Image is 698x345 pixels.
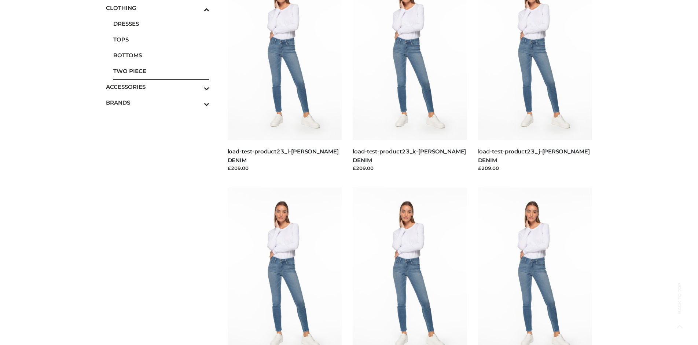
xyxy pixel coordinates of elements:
[106,95,209,110] a: BRANDSToggle Submenu
[113,51,209,59] span: BOTTOMS
[113,63,209,79] a: TWO PIECE
[106,4,209,12] span: CLOTHING
[478,148,590,163] a: load-test-product23_j-[PERSON_NAME] DENIM
[478,164,592,172] div: £209.00
[113,32,209,47] a: TOPS
[184,79,209,95] button: Toggle Submenu
[671,295,689,314] span: Back to top
[113,16,209,32] a: DRESSES
[106,79,209,95] a: ACCESSORIESToggle Submenu
[184,95,209,110] button: Toggle Submenu
[106,83,209,91] span: ACCESSORIES
[113,35,209,44] span: TOPS
[353,164,467,172] div: £209.00
[113,19,209,28] span: DRESSES
[228,148,339,163] a: load-test-product23_l-[PERSON_NAME] DENIM
[113,67,209,75] span: TWO PIECE
[228,164,342,172] div: £209.00
[113,47,209,63] a: BOTTOMS
[353,148,466,163] a: load-test-product23_k-[PERSON_NAME] DENIM
[106,98,209,107] span: BRANDS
